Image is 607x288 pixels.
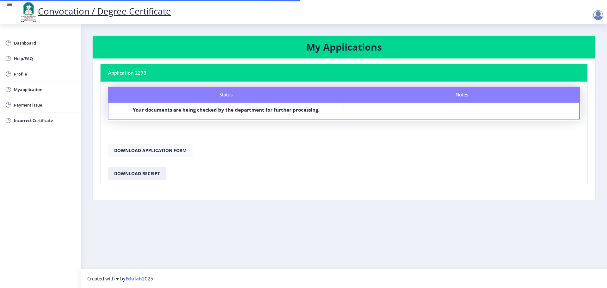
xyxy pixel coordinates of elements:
[108,87,344,102] div: Status
[87,275,153,282] span: Created with ♥ by 2025
[100,41,588,53] h3: My Applications
[133,107,319,113] b: Your documents are being checked by the department for further processing.
[14,117,76,124] span: Incorrect Certificate
[108,167,166,180] button: Download Receipt
[108,144,193,157] button: Download Application Form
[14,39,76,47] span: Dashboard
[14,86,76,93] span: Myapplication
[14,70,76,78] span: Profile
[344,87,580,102] div: Notes
[19,5,171,17] a: Convocation / Degree Certificate
[19,1,38,23] img: logo
[101,64,587,82] nb-card-header: Application 2273
[126,275,142,282] a: Edulab
[14,101,76,109] span: Payment issue
[14,55,76,62] span: Help/FAQ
